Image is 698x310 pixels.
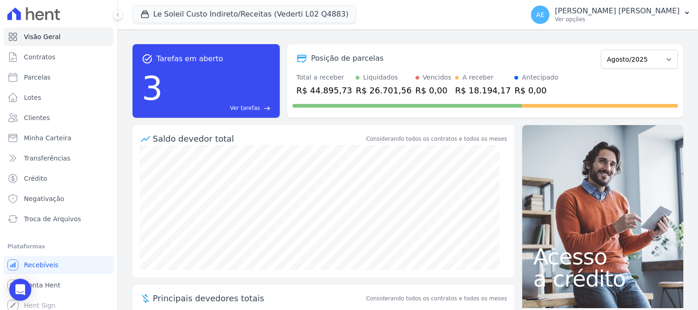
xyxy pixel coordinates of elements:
[24,113,50,122] span: Clientes
[156,53,223,64] span: Tarefas em aberto
[533,246,672,268] span: Acesso
[4,169,114,188] a: Crédito
[4,109,114,127] a: Clientes
[24,52,55,62] span: Contratos
[555,6,680,16] p: [PERSON_NAME] [PERSON_NAME]
[167,104,271,112] a: Ver tarefas east
[230,104,260,112] span: Ver tarefas
[142,64,163,112] div: 3
[363,73,398,82] div: Liquidados
[24,133,71,143] span: Minha Carteira
[4,129,114,147] a: Minha Carteira
[522,73,558,82] div: Antecipado
[4,68,114,86] a: Parcelas
[533,268,672,290] span: a crédito
[366,135,507,143] div: Considerando todos os contratos e todos os meses
[24,260,58,270] span: Recebíveis
[4,210,114,228] a: Troca de Arquivos
[4,28,114,46] a: Visão Geral
[4,189,114,208] a: Negativação
[296,73,352,82] div: Total a receber
[142,53,153,64] span: task_alt
[415,84,451,97] div: R$ 0,00
[296,84,352,97] div: R$ 44.895,73
[423,73,451,82] div: Vencidos
[264,105,271,112] span: east
[4,88,114,107] a: Lotes
[9,279,31,301] div: Open Intercom Messenger
[4,256,114,274] a: Recebíveis
[366,294,507,303] span: Considerando todos os contratos e todos os meses
[24,281,60,290] span: Conta Hent
[514,84,558,97] div: R$ 0,00
[462,73,494,82] div: A receber
[24,154,70,163] span: Transferências
[7,241,110,252] div: Plataformas
[24,32,61,41] span: Visão Geral
[153,132,364,145] div: Saldo devedor total
[24,93,41,102] span: Lotes
[524,2,698,28] button: AE [PERSON_NAME] [PERSON_NAME] Ver opções
[133,6,356,23] button: Le Soleil Custo Indireto/Receitas (Vederti L02 Q4883)
[311,53,384,64] div: Posição de parcelas
[24,174,47,183] span: Crédito
[4,149,114,167] a: Transferências
[455,84,511,97] div: R$ 18.194,17
[4,276,114,294] a: Conta Hent
[24,214,81,224] span: Troca de Arquivos
[24,194,64,203] span: Negativação
[24,73,51,82] span: Parcelas
[4,48,114,66] a: Contratos
[536,11,544,18] span: AE
[356,84,411,97] div: R$ 26.701,56
[153,292,364,304] span: Principais devedores totais
[555,16,680,23] p: Ver opções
